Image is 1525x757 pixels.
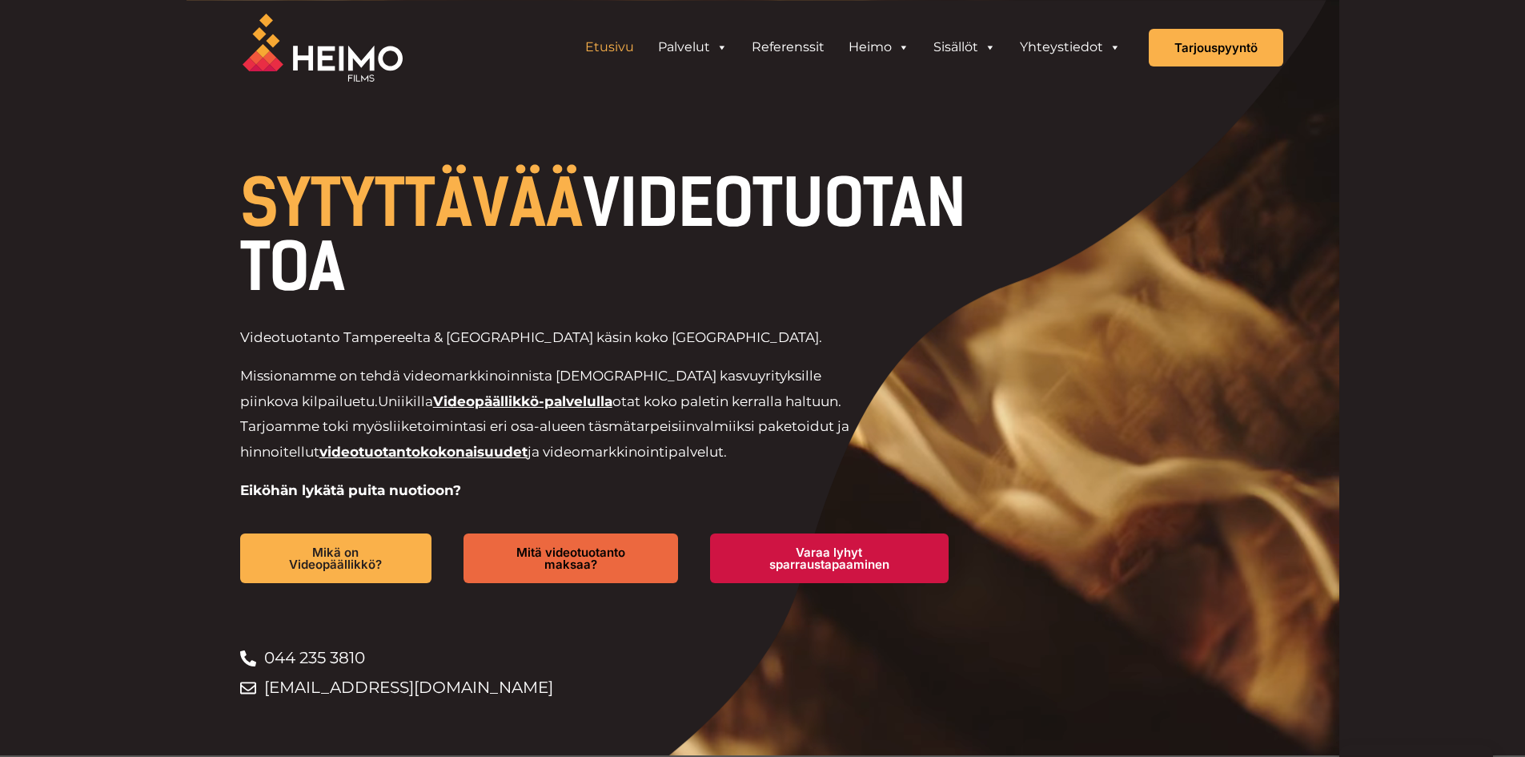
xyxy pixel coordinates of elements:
a: Mikä on Videopäällikkö? [240,534,432,583]
a: Tarjouspyyntö [1149,29,1283,66]
span: Mitä videotuotanto maksaa? [489,546,652,570]
span: 044 235 3810 [260,643,365,673]
a: Varaa lyhyt sparraustapaaminen [710,534,949,583]
span: Mikä on Videopäällikkö? [266,546,407,570]
span: valmiiksi paketoidut ja hinnoitellut [240,418,849,460]
span: SYTYTTÄVÄÄ [240,165,583,242]
a: Mitä videotuotanto maksaa? [464,534,677,583]
span: liiketoimintasi eri osa-alueen täsmätarpeisiin [389,418,695,434]
strong: Eiköhän lykätä puita nuotioon? [240,482,461,498]
span: Varaa lyhyt sparraustapaaminen [736,546,923,570]
span: [EMAIL_ADDRESS][DOMAIN_NAME] [260,673,553,703]
a: Etusivu [573,31,646,63]
p: Missionamme on tehdä videomarkkinoinnista [DEMOGRAPHIC_DATA] kasvuyrityksille piinkova kilpailuetu. [240,364,872,465]
aside: Header Widget 1 [565,31,1141,63]
a: 044 235 3810 [240,643,981,673]
a: Videopäällikkö-palvelulla [433,393,612,409]
a: Palvelut [646,31,740,63]
span: ja videomarkkinointipalvelut. [528,444,727,460]
h1: VIDEOTUOTANTOA [240,171,981,300]
a: Referenssit [740,31,837,63]
a: Heimo [837,31,921,63]
img: Heimo Filmsin logo [243,14,403,82]
a: [EMAIL_ADDRESS][DOMAIN_NAME] [240,673,981,703]
p: Videotuotanto Tampereelta & [GEOGRAPHIC_DATA] käsin koko [GEOGRAPHIC_DATA]. [240,325,872,351]
a: Yhteystiedot [1008,31,1133,63]
span: Uniikilla [378,393,433,409]
a: videotuotantokokonaisuudet [319,444,528,460]
a: Sisällöt [921,31,1008,63]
